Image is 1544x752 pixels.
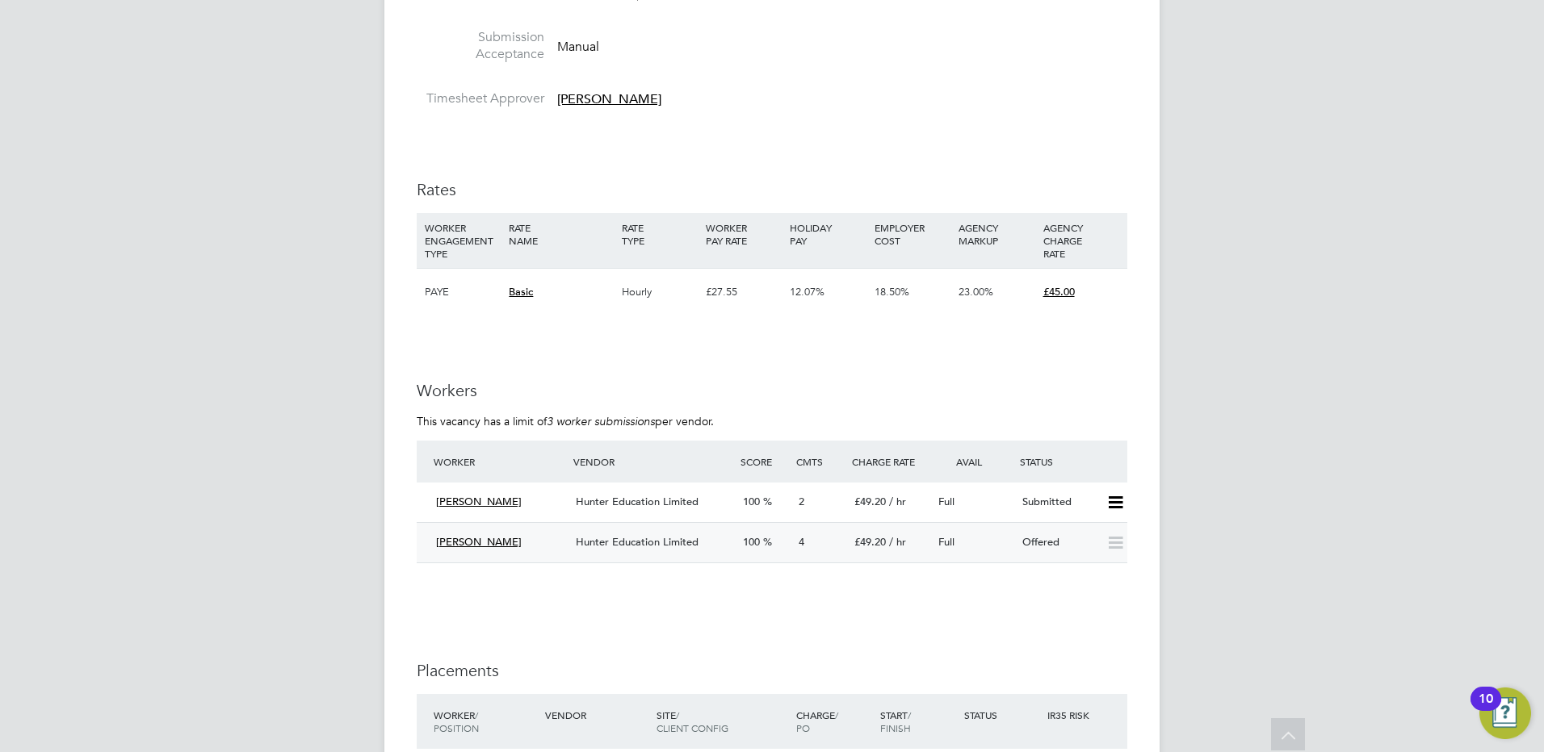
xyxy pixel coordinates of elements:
span: £49.20 [854,535,886,549]
span: / Client Config [657,708,728,734]
span: Full [938,535,955,549]
em: 3 worker submissions [547,414,655,428]
h3: Placements [417,660,1127,681]
div: Worker [430,447,569,476]
span: 100 [743,535,760,549]
span: / PO [796,708,838,734]
div: RATE TYPE [618,213,702,255]
div: Score [736,447,792,476]
div: WORKER PAY RATE [702,213,786,255]
div: Status [1016,447,1127,476]
div: Avail [932,447,1016,476]
div: HOLIDAY PAY [786,213,870,255]
div: £27.55 [702,269,786,315]
span: Basic [509,285,533,299]
label: Submission Acceptance [417,29,544,63]
div: Start [876,700,960,742]
div: Submitted [1016,489,1100,516]
div: Status [960,700,1044,729]
span: [PERSON_NAME] [436,495,522,508]
div: Cmts [792,447,848,476]
label: Timesheet Approver [417,90,544,107]
span: [PERSON_NAME] [557,91,661,107]
div: Vendor [569,447,736,476]
span: Hunter Education Limited [576,495,699,508]
button: Open Resource Center, 10 new notifications [1479,687,1531,739]
span: 2 [799,495,804,508]
div: Charge Rate [848,447,932,476]
div: Worker [430,700,541,742]
span: / hr [889,535,906,549]
span: 18.50% [875,285,909,299]
div: 10 [1479,699,1493,720]
div: Site [652,700,792,742]
span: 23.00% [959,285,993,299]
div: Charge [792,700,876,742]
span: / hr [889,495,906,508]
span: 4 [799,535,804,549]
span: / Position [434,708,479,734]
div: RATE NAME [505,213,617,255]
span: 12.07% [790,285,824,299]
div: Offered [1016,529,1100,556]
h3: Workers [417,380,1127,401]
span: £45.00 [1043,285,1075,299]
div: IR35 Risk [1043,700,1099,729]
span: £49.20 [854,495,886,508]
span: 100 [743,495,760,508]
div: EMPLOYER COST [871,213,955,255]
span: / Finish [880,708,911,734]
span: Hunter Education Limited [576,535,699,549]
h3: Rates [417,179,1127,200]
div: PAYE [421,269,505,315]
span: Manual [557,38,599,54]
span: [PERSON_NAME] [436,535,522,549]
div: AGENCY CHARGE RATE [1039,213,1123,268]
p: This vacancy has a limit of per vendor. [417,414,1127,428]
div: WORKER ENGAGEMENT TYPE [421,213,505,268]
div: Vendor [541,700,652,729]
div: AGENCY MARKUP [955,213,1038,255]
div: Hourly [618,269,702,315]
span: Full [938,495,955,508]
